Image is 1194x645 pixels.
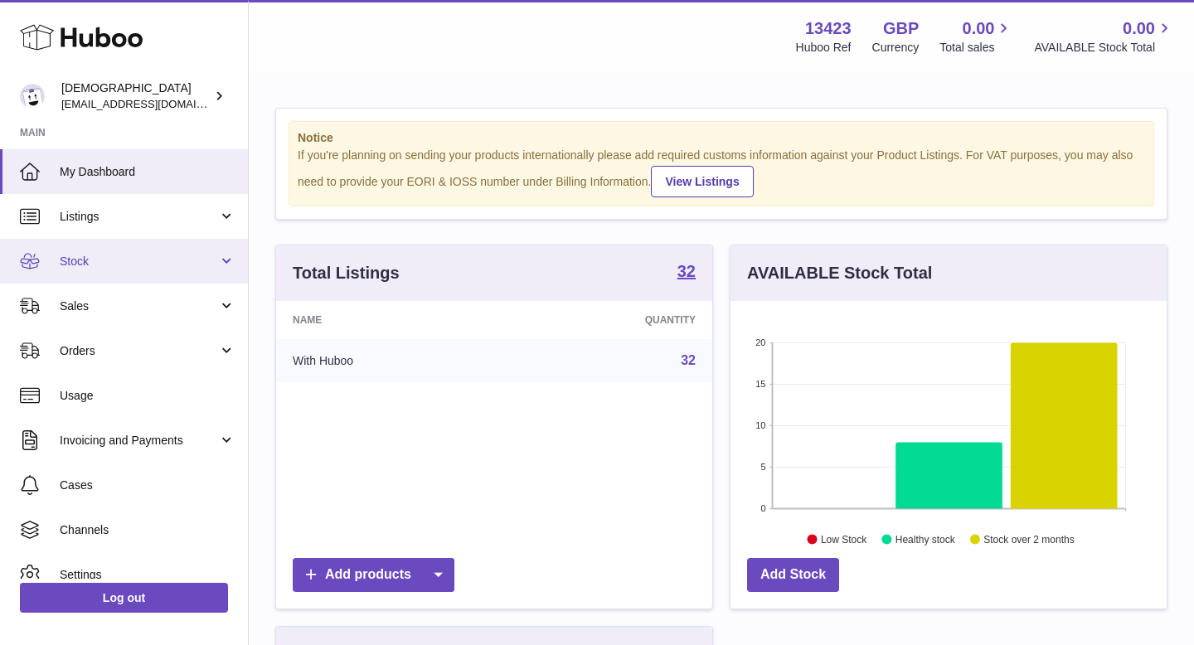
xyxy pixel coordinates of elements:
[939,40,1013,56] span: Total sales
[895,533,956,545] text: Healthy stock
[20,84,45,109] img: olgazyuz@outlook.com
[293,558,454,592] a: Add products
[60,567,235,583] span: Settings
[276,339,506,382] td: With Huboo
[872,40,920,56] div: Currency
[60,522,235,538] span: Channels
[60,209,218,225] span: Listings
[61,80,211,112] div: [DEMOGRAPHIC_DATA]
[755,379,765,389] text: 15
[805,17,852,40] strong: 13423
[60,343,218,359] span: Orders
[60,254,218,269] span: Stock
[747,262,932,284] h3: AVAILABLE Stock Total
[681,353,696,367] a: 32
[20,583,228,613] a: Log out
[61,97,244,110] span: [EMAIL_ADDRESS][DOMAIN_NAME]
[677,263,696,279] strong: 32
[651,166,753,197] a: View Listings
[755,337,765,347] text: 20
[983,533,1074,545] text: Stock over 2 months
[963,17,995,40] span: 0.00
[298,130,1145,146] strong: Notice
[276,301,506,339] th: Name
[747,558,839,592] a: Add Stock
[760,462,765,472] text: 5
[1034,40,1174,56] span: AVAILABLE Stock Total
[60,298,218,314] span: Sales
[1034,17,1174,56] a: 0.00 AVAILABLE Stock Total
[883,17,919,40] strong: GBP
[293,262,400,284] h3: Total Listings
[298,148,1145,197] div: If you're planning on sending your products internationally please add required customs informati...
[760,503,765,513] text: 0
[506,301,712,339] th: Quantity
[60,478,235,493] span: Cases
[755,420,765,430] text: 10
[60,388,235,404] span: Usage
[1123,17,1155,40] span: 0.00
[60,433,218,449] span: Invoicing and Payments
[796,40,852,56] div: Huboo Ref
[60,164,235,180] span: My Dashboard
[677,263,696,283] a: 32
[939,17,1013,56] a: 0.00 Total sales
[821,533,867,545] text: Low Stock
